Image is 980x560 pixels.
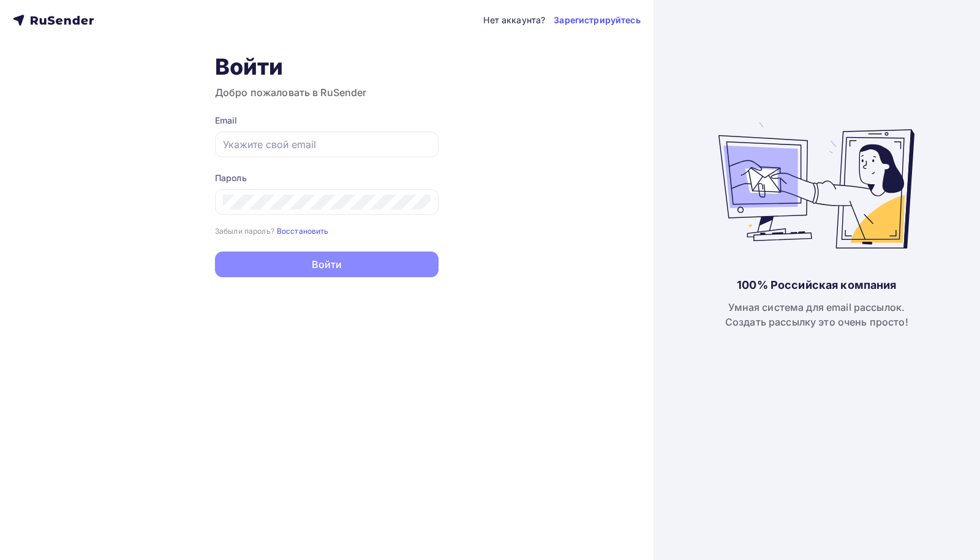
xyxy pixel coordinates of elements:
input: Укажите свой email [223,137,431,152]
h1: Войти [215,53,439,80]
a: Зарегистрируйтесь [554,14,640,26]
a: Восстановить [277,225,329,236]
button: Войти [215,252,439,277]
div: 100% Российская компания [737,278,896,293]
small: Восстановить [277,226,329,236]
div: Email [215,114,439,127]
h3: Добро пожаловать в RuSender [215,85,439,100]
div: Пароль [215,172,439,184]
div: Умная система для email рассылок. Создать рассылку это очень просто! [725,300,908,329]
div: Нет аккаунта? [483,14,545,26]
small: Забыли пароль? [215,226,274,236]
